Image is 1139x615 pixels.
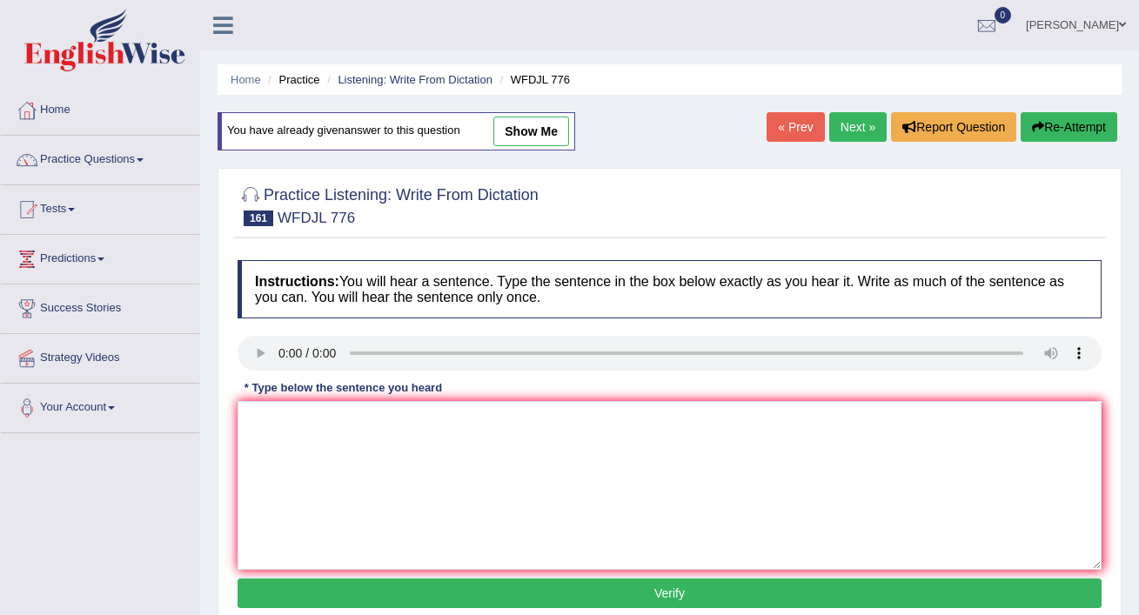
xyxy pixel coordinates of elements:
[244,211,273,226] span: 161
[218,112,575,150] div: You have already given answer to this question
[1,235,199,278] a: Predictions
[1,384,199,427] a: Your Account
[278,210,355,226] small: WFDJL 776
[493,117,569,146] a: show me
[1,185,199,229] a: Tests
[238,379,449,396] div: * Type below the sentence you heard
[338,73,492,86] a: Listening: Write From Dictation
[238,183,539,226] h2: Practice Listening: Write From Dictation
[238,260,1102,318] h4: You will hear a sentence. Type the sentence in the box below exactly as you hear it. Write as muc...
[1,136,199,179] a: Practice Questions
[891,112,1016,142] button: Report Question
[231,73,261,86] a: Home
[995,7,1012,23] span: 0
[1,334,199,378] a: Strategy Videos
[264,71,319,88] li: Practice
[238,578,1102,608] button: Verify
[1,86,199,130] a: Home
[496,71,570,88] li: WFDJL 776
[1021,112,1117,142] button: Re-Attempt
[829,112,887,142] a: Next »
[255,274,339,289] b: Instructions:
[767,112,824,142] a: « Prev
[1,284,199,328] a: Success Stories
